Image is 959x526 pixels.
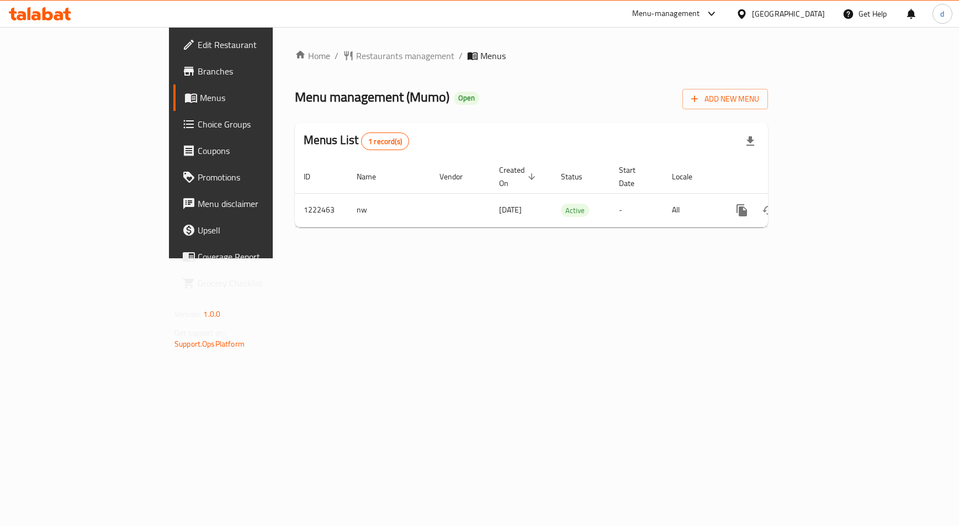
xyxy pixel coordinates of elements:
[480,49,506,62] span: Menus
[439,170,477,183] span: Vendor
[198,171,320,184] span: Promotions
[173,190,329,217] a: Menu disclaimer
[499,203,522,217] span: [DATE]
[720,160,844,194] th: Actions
[691,92,759,106] span: Add New Menu
[174,337,245,351] a: Support.OpsPlatform
[499,163,539,190] span: Created On
[561,204,589,217] span: Active
[198,277,320,290] span: Grocery Checklist
[203,307,220,321] span: 1.0.0
[729,197,755,224] button: more
[173,217,329,243] a: Upsell
[343,49,454,62] a: Restaurants management
[295,160,844,227] table: enhanced table
[198,38,320,51] span: Edit Restaurant
[200,91,320,104] span: Menus
[459,49,463,62] li: /
[361,132,409,150] div: Total records count
[619,163,650,190] span: Start Date
[173,58,329,84] a: Branches
[173,270,329,296] a: Grocery Checklist
[304,132,409,150] h2: Menus List
[348,193,431,227] td: nw
[752,8,825,20] div: [GEOGRAPHIC_DATA]
[174,326,225,340] span: Get support on:
[173,84,329,111] a: Menus
[198,118,320,131] span: Choice Groups
[174,307,202,321] span: Version:
[357,170,390,183] span: Name
[198,224,320,237] span: Upsell
[173,164,329,190] a: Promotions
[198,65,320,78] span: Branches
[295,49,768,62] nav: breadcrumb
[198,250,320,263] span: Coverage Report
[755,197,782,224] button: Change Status
[454,92,479,105] div: Open
[198,197,320,210] span: Menu disclaimer
[304,170,325,183] span: ID
[173,137,329,164] a: Coupons
[610,193,663,227] td: -
[561,170,597,183] span: Status
[173,31,329,58] a: Edit Restaurant
[356,49,454,62] span: Restaurants management
[173,111,329,137] a: Choice Groups
[672,170,707,183] span: Locale
[335,49,338,62] li: /
[173,243,329,270] a: Coverage Report
[198,144,320,157] span: Coupons
[940,8,944,20] span: d
[454,93,479,103] span: Open
[663,193,720,227] td: All
[632,7,700,20] div: Menu-management
[362,136,409,147] span: 1 record(s)
[295,84,449,109] span: Menu management ( Mumo )
[682,89,768,109] button: Add New Menu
